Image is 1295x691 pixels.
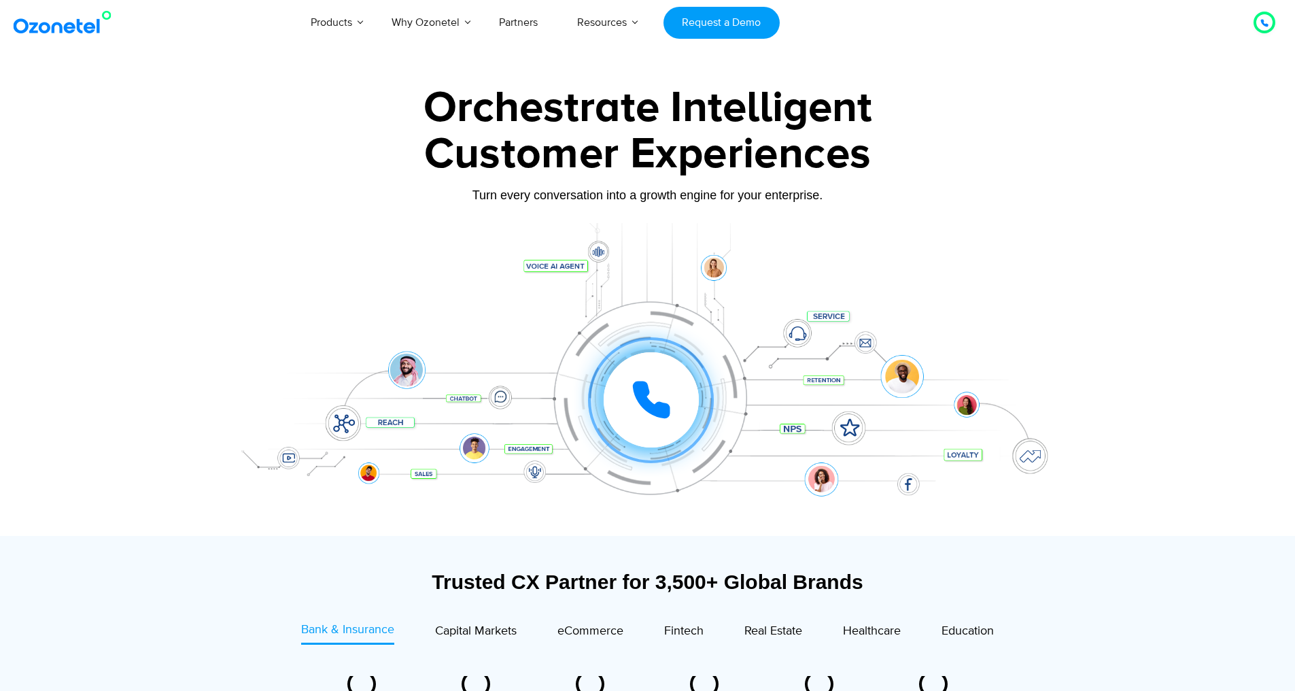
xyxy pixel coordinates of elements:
[223,122,1073,187] div: Customer Experiences
[942,621,994,645] a: Education
[744,624,802,639] span: Real Estate
[843,621,901,645] a: Healthcare
[557,624,623,639] span: eCommerce
[843,624,901,639] span: Healthcare
[664,624,704,639] span: Fintech
[942,624,994,639] span: Education
[557,621,623,645] a: eCommerce
[223,86,1073,130] div: Orchestrate Intelligent
[435,624,517,639] span: Capital Markets
[663,7,780,39] a: Request a Demo
[301,622,394,637] span: Bank & Insurance
[744,621,802,645] a: Real Estate
[664,621,704,645] a: Fintech
[435,621,517,645] a: Capital Markets
[223,188,1073,203] div: Turn every conversation into a growth engine for your enterprise.
[301,621,394,645] a: Bank & Insurance
[230,570,1066,594] div: Trusted CX Partner for 3,500+ Global Brands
